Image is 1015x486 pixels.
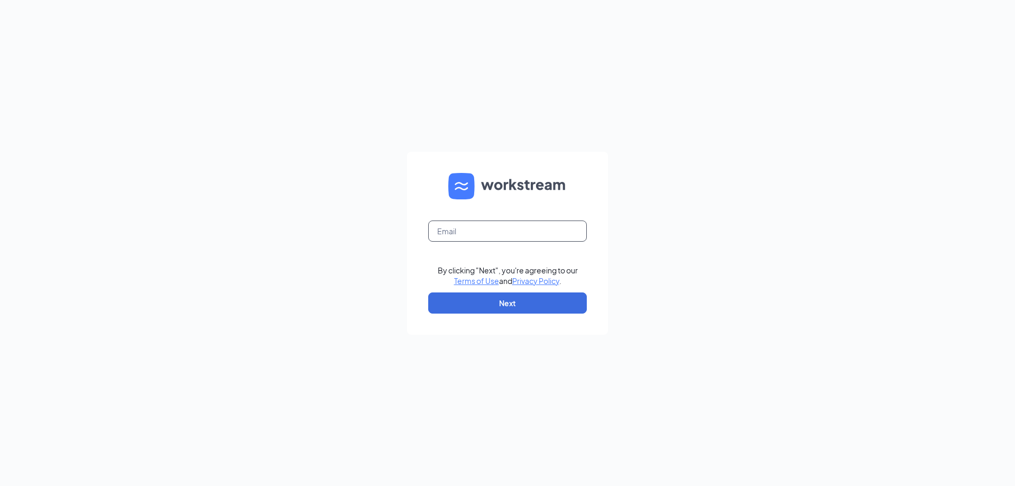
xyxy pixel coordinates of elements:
input: Email [428,221,587,242]
a: Terms of Use [454,276,499,286]
a: Privacy Policy [512,276,559,286]
div: By clicking "Next", you're agreeing to our and . [438,265,578,286]
button: Next [428,292,587,314]
img: WS logo and Workstream text [448,173,567,199]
